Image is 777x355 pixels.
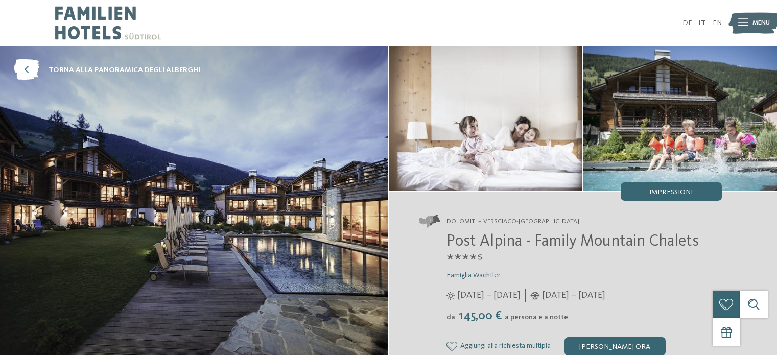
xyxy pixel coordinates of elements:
span: Menu [752,18,770,28]
a: IT [699,19,705,27]
span: torna alla panoramica degli alberghi [49,65,200,75]
img: Il family hotel a San Candido dal fascino alpino [389,46,583,191]
span: [DATE] – [DATE] [457,289,521,302]
span: Post Alpina - Family Mountain Chalets ****ˢ [446,233,699,269]
span: 145,00 € [456,310,504,322]
span: Aggiungi alla richiesta multipla [460,342,551,350]
i: Orari d'apertura estate [446,292,455,300]
i: Orari d'apertura inverno [530,292,540,300]
span: a persona e a notte [505,314,568,321]
span: da [446,314,455,321]
img: Il family hotel a San Candido dal fascino alpino [583,46,777,191]
span: Famiglia Wachtler [446,272,501,279]
span: Dolomiti – Versciaco-[GEOGRAPHIC_DATA] [446,217,579,226]
a: DE [682,19,692,27]
a: EN [713,19,722,27]
span: Impressioni [649,188,693,196]
span: [DATE] – [DATE] [542,289,605,302]
a: torna alla panoramica degli alberghi [14,60,200,81]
